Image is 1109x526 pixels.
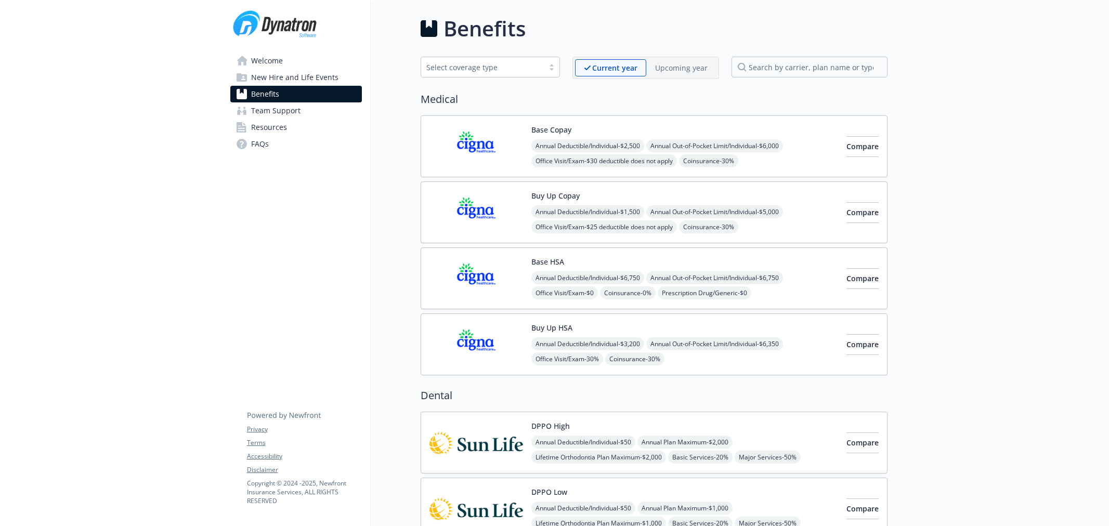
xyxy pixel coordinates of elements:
span: Annual Deductible/Individual - $2,500 [531,139,644,152]
span: Lifetime Orthodontia Plan Maximum - $2,000 [531,451,666,464]
div: Select coverage type [426,62,539,73]
input: search by carrier, plan name or type [732,57,888,77]
span: Annual Out-of-Pocket Limit/Individual - $5,000 [646,205,783,218]
a: Disclaimer [247,465,361,475]
img: CIGNA carrier logo [429,256,523,300]
span: Resources [251,119,287,136]
a: Welcome [230,52,362,69]
img: CIGNA carrier logo [429,124,523,168]
a: Resources [230,119,362,136]
span: Compare [846,504,879,514]
button: Compare [846,334,879,355]
h1: Benefits [443,13,526,44]
span: Compare [846,273,879,283]
img: CIGNA carrier logo [429,322,523,366]
span: Coinsurance - 0% [600,286,656,299]
span: Compare [846,141,879,151]
span: Office Visit/Exam - $25 deductible does not apply [531,220,677,233]
span: Coinsurance - 30% [679,220,738,233]
button: Compare [846,268,879,289]
span: Compare [846,339,879,349]
a: New Hire and Life Events [230,69,362,86]
h2: Medical [421,91,888,107]
p: Upcoming year [655,62,708,73]
span: Office Visit/Exam - $30 deductible does not apply [531,154,677,167]
span: Coinsurance - 30% [605,352,664,365]
span: Annual Deductible/Individual - $1,500 [531,205,644,218]
span: Compare [846,207,879,217]
a: Accessibility [247,452,361,461]
span: Major Services - 50% [735,451,801,464]
button: Compare [846,498,879,519]
button: DPPO Low [531,486,567,497]
span: Welcome [251,52,283,69]
span: Annual Deductible/Individual - $3,200 [531,337,644,350]
a: Benefits [230,86,362,102]
button: DPPO High [531,420,570,431]
span: Annual Deductible/Individual - $6,750 [531,271,644,284]
span: Prescription Drug/Generic - $0 [658,286,751,299]
span: Annual Out-of-Pocket Limit/Individual - $6,000 [646,139,783,152]
a: Privacy [247,425,361,434]
a: Terms [247,438,361,448]
img: Sun Life Financial carrier logo [429,420,523,465]
span: Annual Out-of-Pocket Limit/Individual - $6,750 [646,271,783,284]
button: Base Copay [531,124,571,135]
span: Office Visit/Exam - 30% [531,352,603,365]
h2: Dental [421,388,888,403]
img: CIGNA carrier logo [429,190,523,234]
button: Compare [846,136,879,157]
button: Buy Up Copay [531,190,580,201]
span: Basic Services - 20% [668,451,733,464]
span: Annual Plan Maximum - $2,000 [637,436,733,449]
button: Compare [846,202,879,223]
button: Base HSA [531,256,564,267]
span: Team Support [251,102,301,119]
span: Coinsurance - 30% [679,154,738,167]
span: FAQs [251,136,269,152]
span: Compare [846,438,879,448]
span: Benefits [251,86,279,102]
button: Buy Up HSA [531,322,572,333]
span: Office Visit/Exam - $0 [531,286,598,299]
p: Copyright © 2024 - 2025 , Newfront Insurance Services, ALL RIGHTS RESERVED [247,479,361,505]
span: New Hire and Life Events [251,69,338,86]
span: Annual Out-of-Pocket Limit/Individual - $6,350 [646,337,783,350]
span: Annual Plan Maximum - $1,000 [637,502,733,515]
a: FAQs [230,136,362,152]
button: Compare [846,432,879,453]
span: Annual Deductible/Individual - $50 [531,502,635,515]
p: Current year [592,62,637,73]
a: Team Support [230,102,362,119]
span: Annual Deductible/Individual - $50 [531,436,635,449]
